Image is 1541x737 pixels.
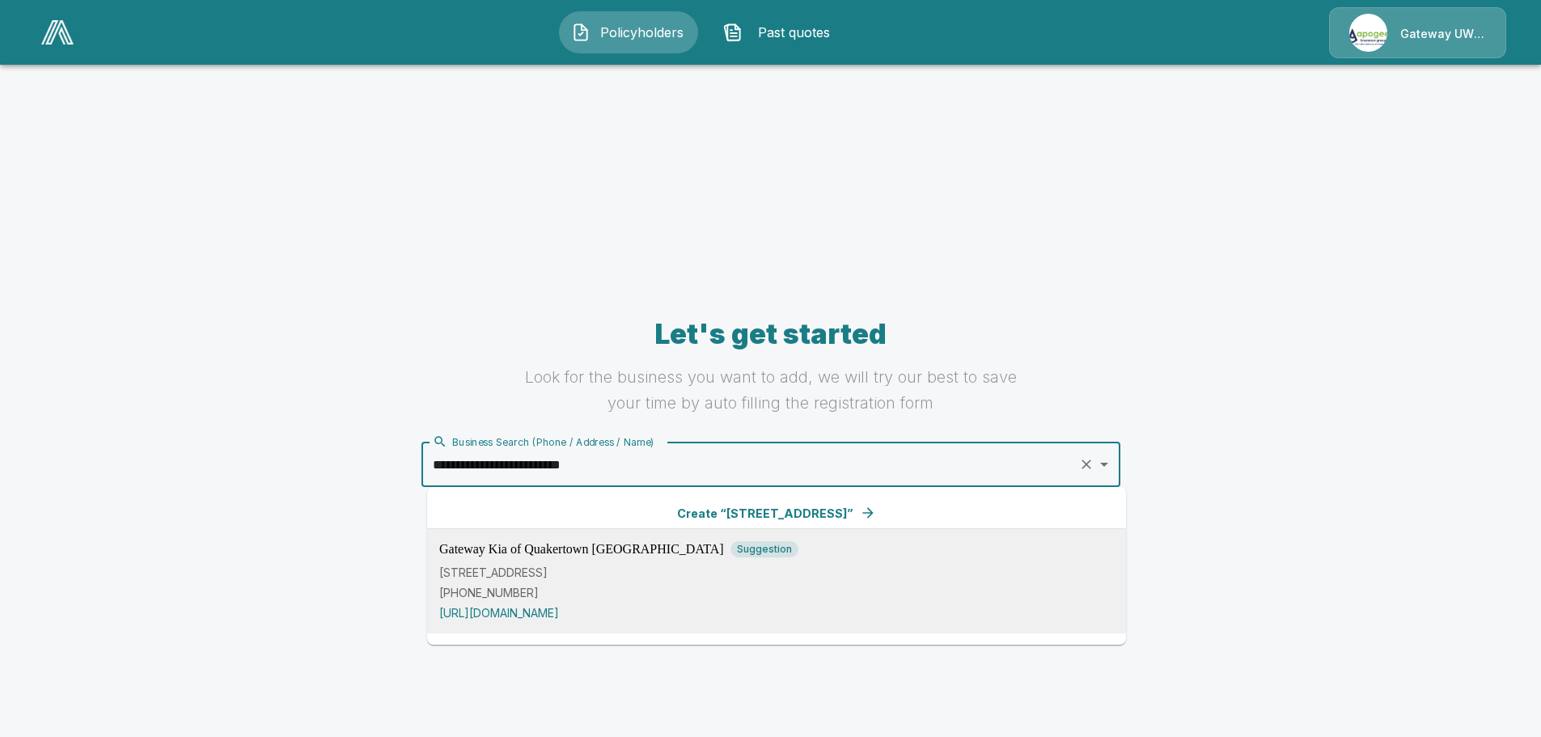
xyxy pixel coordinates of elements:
span: Past quotes [749,23,838,42]
div: Business Search (Phone / Address / Name) [433,434,654,449]
p: [STREET_ADDRESS] [439,564,1114,581]
h4: Let's get started [514,317,1027,351]
span: Gateway Kia of Quakertown [GEOGRAPHIC_DATA] [439,543,724,556]
button: Policyholders IconPolicyholders [559,11,698,53]
h6: Look for the business you want to add, we will try our best to save your time by auto filling the... [514,364,1027,416]
span: Policyholders [597,23,686,42]
img: Past quotes Icon [723,23,743,42]
p: [PHONE_NUMBER] [439,584,1114,601]
button: Past quotes IconPast quotes [711,11,850,53]
span: Suggestion [730,541,798,557]
a: [URL][DOMAIN_NAME] [439,606,559,620]
img: Policyholders Icon [571,23,591,42]
img: AA Logo [41,20,74,44]
span: Create “ [STREET_ADDRESS] ” [677,505,853,523]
